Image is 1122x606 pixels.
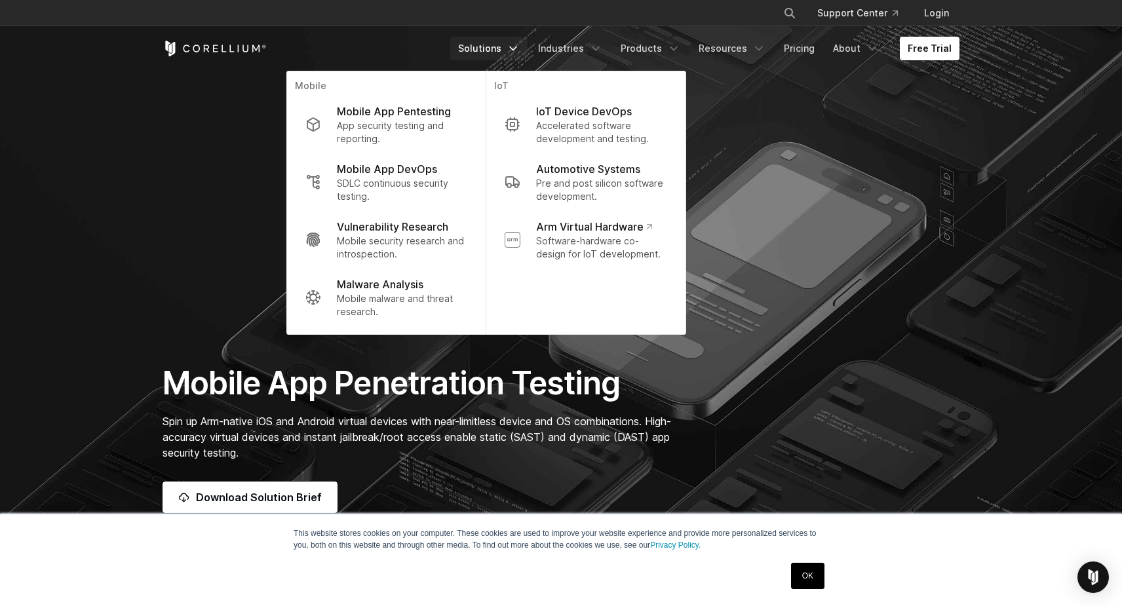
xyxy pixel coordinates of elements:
[494,96,678,153] a: IoT Device DevOps Accelerated software development and testing.
[163,482,338,513] a: Download Solution Brief
[337,235,467,261] p: Mobile security research and introspection.
[494,211,678,269] a: Arm Virtual Hardware Software-hardware co-design for IoT development.
[536,235,667,261] p: Software-hardware co-design for IoT development.
[295,211,478,269] a: Vulnerability Research Mobile security research and introspection.
[163,41,267,56] a: Corellium Home
[776,37,822,60] a: Pricing
[337,119,467,145] p: App security testing and reporting.
[163,364,685,403] h1: Mobile App Penetration Testing
[914,1,959,25] a: Login
[337,177,467,203] p: SDLC continuous security testing.
[196,489,322,505] span: Download Solution Brief
[295,96,478,153] a: Mobile App Pentesting App security testing and reporting.
[163,415,671,459] span: Spin up Arm-native iOS and Android virtual devices with near-limitless device and OS combinations...
[530,37,610,60] a: Industries
[294,527,828,551] p: This website stores cookies on your computer. These cookies are used to improve your website expe...
[536,219,652,235] p: Arm Virtual Hardware
[494,153,678,211] a: Automotive Systems Pre and post silicon software development.
[791,563,824,589] a: OK
[450,37,959,60] div: Navigation Menu
[900,37,959,60] a: Free Trial
[650,540,701,550] a: Privacy Policy.
[1077,561,1109,593] div: Open Intercom Messenger
[536,161,640,177] p: Automotive Systems
[337,219,448,235] p: Vulnerability Research
[536,177,667,203] p: Pre and post silicon software development.
[337,104,451,119] p: Mobile App Pentesting
[337,292,467,318] p: Mobile malware and threat research.
[536,104,632,119] p: IoT Device DevOps
[778,1,802,25] button: Search
[536,119,667,145] p: Accelerated software development and testing.
[613,37,688,60] a: Products
[691,37,773,60] a: Resources
[807,1,908,25] a: Support Center
[337,161,437,177] p: Mobile App DevOps
[295,269,478,326] a: Malware Analysis Mobile malware and threat research.
[494,79,678,96] p: IoT
[450,37,528,60] a: Solutions
[337,276,423,292] p: Malware Analysis
[295,79,478,96] p: Mobile
[295,153,478,211] a: Mobile App DevOps SDLC continuous security testing.
[825,37,887,60] a: About
[767,1,959,25] div: Navigation Menu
